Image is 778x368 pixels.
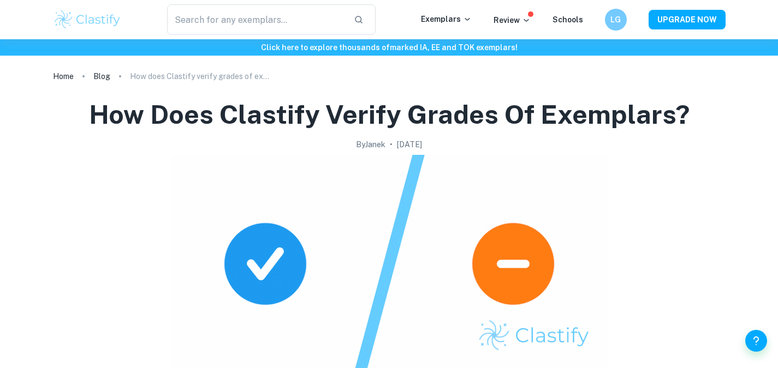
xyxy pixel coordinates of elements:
p: How does Clastify verify grades of exemplars? [130,70,272,82]
h6: LG [609,14,622,26]
h2: By Janek [356,138,385,150]
h1: How does Clastify verify grades of exemplars? [89,97,690,132]
button: Help and Feedback [745,330,767,352]
p: Exemplars [421,13,472,25]
button: UPGRADE NOW [649,10,726,29]
h6: Click here to explore thousands of marked IA, EE and TOK exemplars ! [2,41,776,53]
p: Review [494,14,531,26]
h2: [DATE] [397,138,422,150]
a: Blog [93,69,110,84]
a: Home [53,69,74,84]
p: • [390,138,393,150]
img: Clastify logo [53,9,122,31]
a: Schools [553,15,583,24]
button: LG [605,9,627,31]
input: Search for any exemplars... [167,4,346,35]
